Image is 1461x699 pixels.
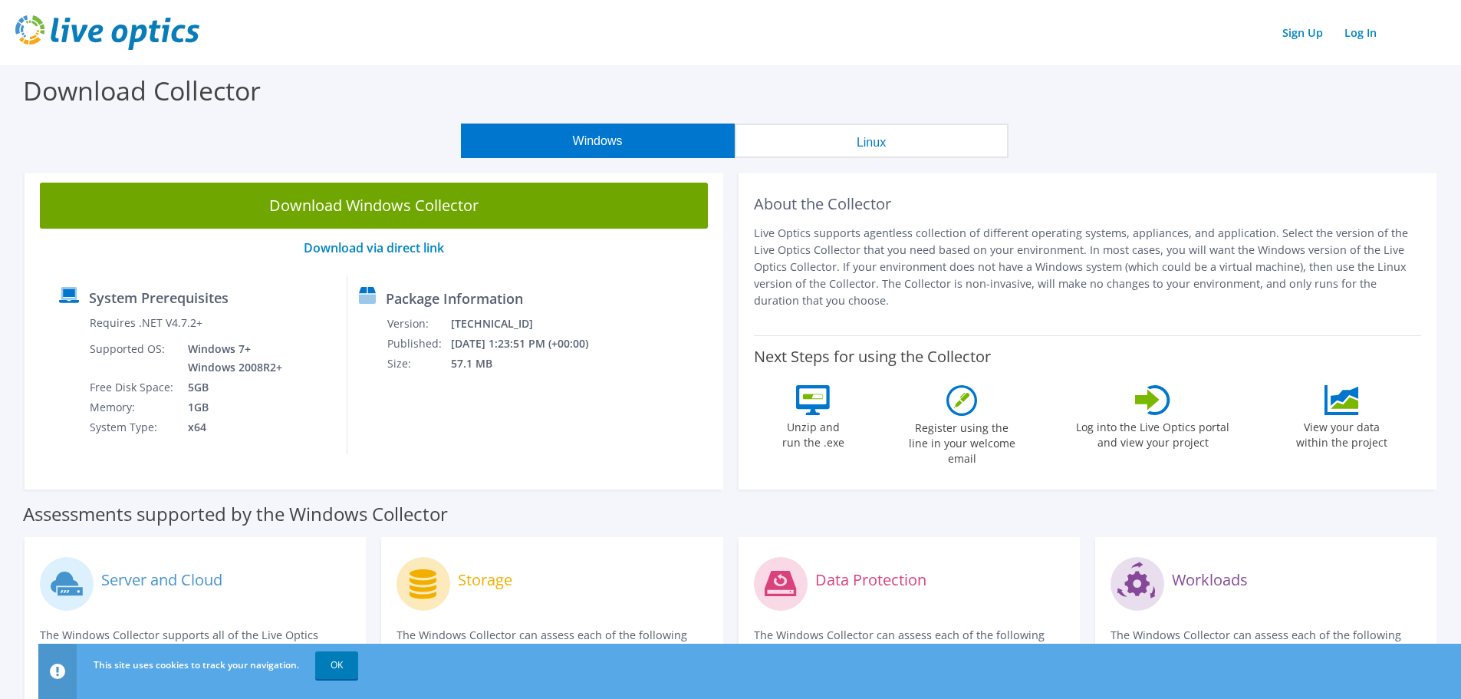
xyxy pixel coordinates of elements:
[176,417,285,437] td: x64
[1172,572,1248,588] label: Workloads
[386,291,523,306] label: Package Information
[387,314,450,334] td: Version:
[1337,21,1384,44] a: Log In
[315,651,358,679] a: OK
[458,572,512,588] label: Storage
[1286,415,1397,450] label: View your data within the project
[461,124,735,158] button: Windows
[450,314,609,334] td: [TECHNICAL_ID]
[1111,627,1421,661] p: The Windows Collector can assess each of the following applications.
[754,348,991,366] label: Next Steps for using the Collector
[450,334,609,354] td: [DATE] 1:23:51 PM (+00:00)
[754,627,1064,661] p: The Windows Collector can assess each of the following DPS applications.
[754,195,1422,213] h2: About the Collector
[89,290,229,305] label: System Prerequisites
[15,15,199,50] img: live_optics_svg.svg
[94,658,299,671] span: This site uses cookies to track your navigation.
[304,239,444,256] a: Download via direct link
[778,415,848,450] label: Unzip and run the .exe
[1075,415,1230,450] label: Log into the Live Optics portal and view your project
[23,506,448,522] label: Assessments supported by the Windows Collector
[387,334,450,354] td: Published:
[89,339,176,378] td: Supported OS:
[735,124,1009,158] button: Linux
[754,225,1422,309] p: Live Optics supports agentless collection of different operating systems, appliances, and applica...
[1275,21,1331,44] a: Sign Up
[89,417,176,437] td: System Type:
[90,315,202,331] label: Requires .NET V4.7.2+
[450,354,609,374] td: 57.1 MB
[89,397,176,417] td: Memory:
[101,572,222,588] label: Server and Cloud
[397,627,707,661] p: The Windows Collector can assess each of the following storage systems.
[815,572,926,588] label: Data Protection
[176,339,285,378] td: Windows 7+ Windows 2008R2+
[176,378,285,397] td: 5GB
[23,73,261,108] label: Download Collector
[40,627,350,661] p: The Windows Collector supports all of the Live Optics compute and cloud assessments.
[387,354,450,374] td: Size:
[904,416,1019,467] label: Register using the line in your welcome email
[89,378,176,397] td: Free Disk Space:
[40,183,708,229] a: Download Windows Collector
[176,397,285,417] td: 1GB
